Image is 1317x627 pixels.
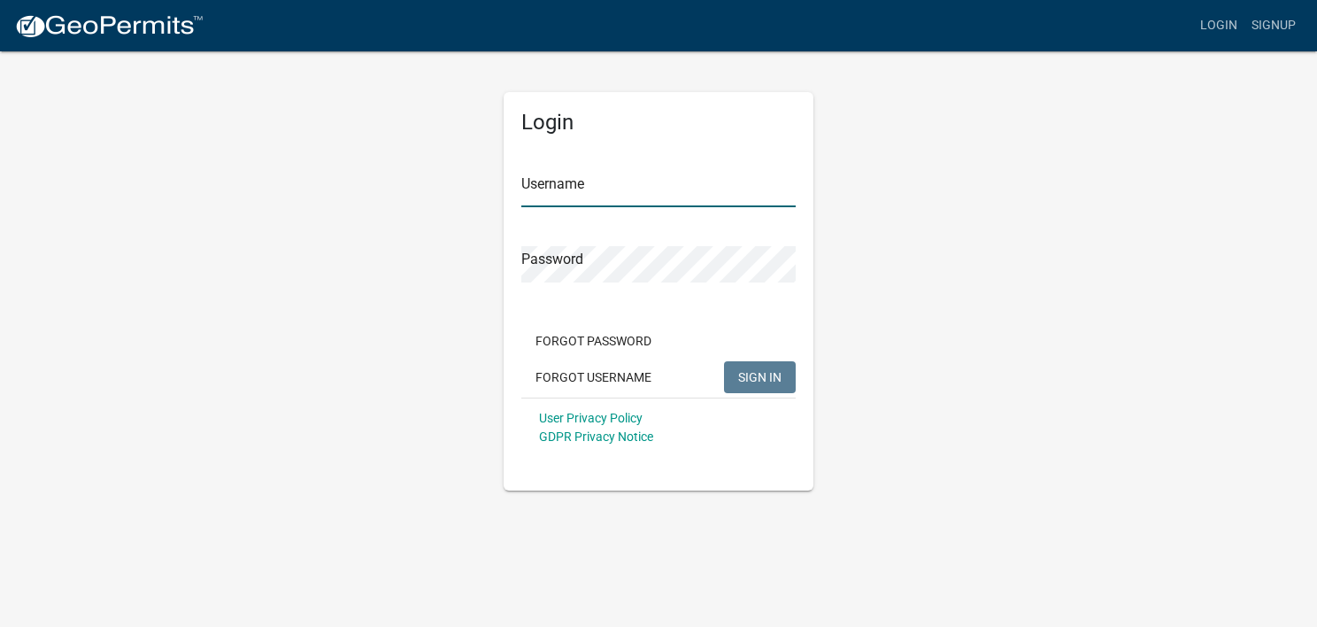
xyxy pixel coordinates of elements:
[1244,9,1303,43] a: Signup
[521,325,666,357] button: Forgot Password
[724,361,796,393] button: SIGN IN
[539,430,653,444] a: GDPR Privacy Notice
[1193,9,1244,43] a: Login
[539,411,643,425] a: User Privacy Policy
[521,361,666,393] button: Forgot Username
[521,110,796,135] h5: Login
[738,369,782,383] span: SIGN IN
